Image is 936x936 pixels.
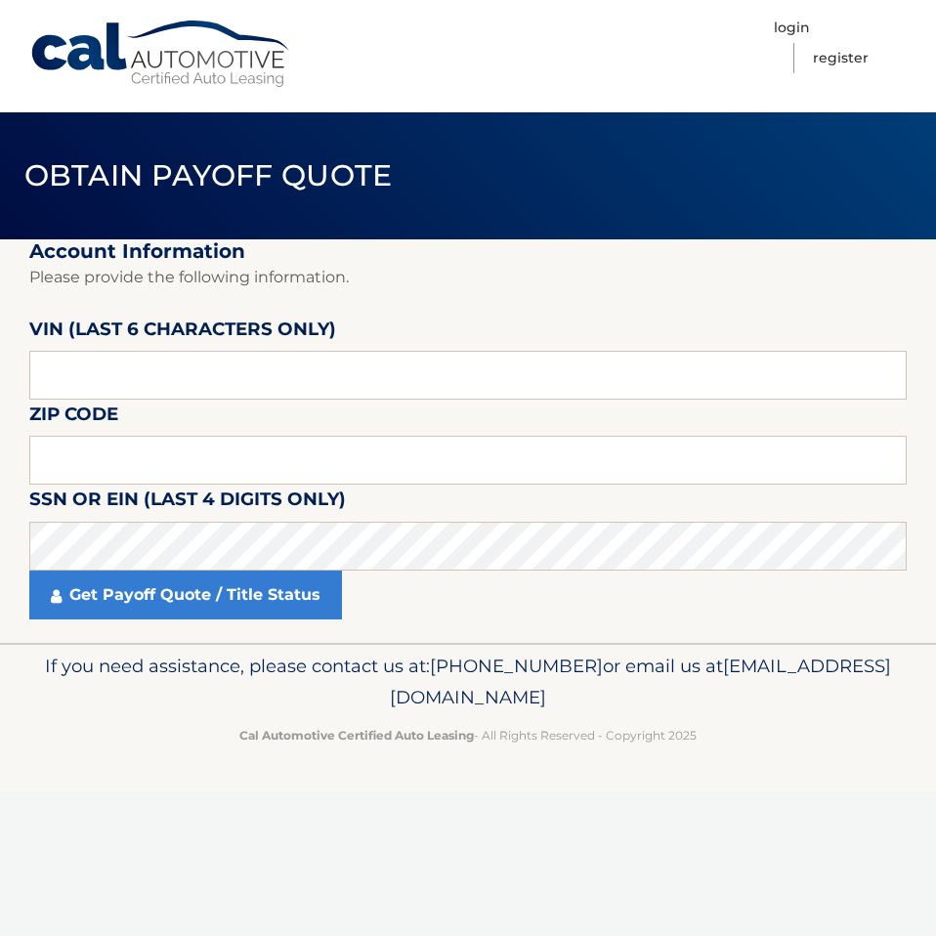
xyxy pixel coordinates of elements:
strong: Cal Automotive Certified Auto Leasing [239,728,474,743]
label: VIN (last 6 characters only) [29,315,336,351]
a: Login [774,13,810,43]
p: - All Rights Reserved - Copyright 2025 [29,725,907,745]
span: Obtain Payoff Quote [24,157,393,193]
a: Cal Automotive [29,20,293,89]
h2: Account Information [29,239,907,264]
p: Please provide the following information. [29,264,907,291]
label: SSN or EIN (last 4 digits only) [29,485,346,521]
a: Get Payoff Quote / Title Status [29,571,342,619]
p: If you need assistance, please contact us at: or email us at [29,651,907,713]
label: Zip Code [29,400,118,436]
a: Register [813,43,869,73]
span: [PHONE_NUMBER] [430,655,603,677]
